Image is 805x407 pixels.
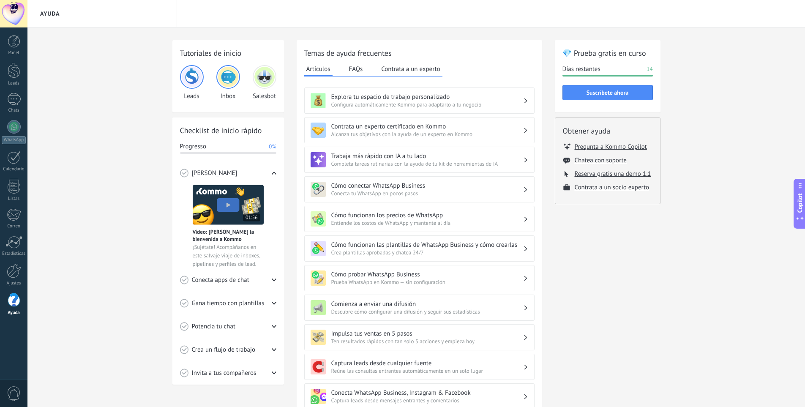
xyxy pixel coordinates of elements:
h3: Cómo probar WhatsApp Business [331,270,523,279]
span: Gana tiempo con plantillas [192,299,265,308]
button: Contrata a un socio experto [575,183,649,191]
span: Progresso [180,142,206,151]
button: FAQs [347,63,365,75]
img: Meet video [193,185,264,225]
button: Reserva gratis una demo 1:1 [575,170,651,178]
span: 14 [647,65,652,74]
button: Artículos [304,63,333,76]
span: Alcanza tus objetivos con la ayuda de un experto en Kommo [331,131,523,138]
h2: Checklist de inicio rápido [180,125,276,136]
h3: Trabaja más rápido con IA a tu lado [331,152,523,160]
div: Chats [2,108,26,113]
div: Calendario [2,167,26,172]
span: Entiende los costos de WhatsApp y mantente al día [331,219,523,227]
div: Correo [2,224,26,229]
h2: Obtener ayuda [563,126,652,136]
span: Copilot [796,193,804,213]
h3: Cómo funcionan las plantillas de WhatsApp Business y cómo crearlas [331,241,523,249]
div: Leads [2,81,26,86]
span: Crea plantillas aprobadas y chatea 24/7 [331,249,523,256]
span: Configura automáticamente Kommo para adaptarlo a tu negocio [331,101,523,108]
span: Conecta apps de chat [192,276,249,284]
span: Vídeo: [PERSON_NAME] la bienvenida a Kommo [193,228,264,243]
button: Contrata a un experto [379,63,442,75]
span: Potencia tu chat [192,322,236,331]
div: Panel [2,50,26,56]
button: Suscríbete ahora [562,85,653,100]
h3: Explora tu espacio de trabajo personalizado [331,93,523,101]
span: Captura leads desde mensajes entrantes y comentarios [331,397,523,404]
div: Estadísticas [2,251,26,257]
h2: 💎 Prueba gratis en curso [562,48,653,58]
span: Invita a tus compañeros [192,369,257,377]
span: Conecta tu WhatsApp en pocos pasos [331,190,523,197]
span: Completa tareas rutinarias con la ayuda de tu kit de herramientas de IA [331,160,523,167]
div: Ayuda [2,310,26,316]
h3: Captura leads desde cualquier fuente [331,359,523,367]
div: Leads [180,65,204,100]
span: Días restantes [562,65,600,74]
h2: Temas de ayuda frecuentes [304,48,535,58]
span: Crea un flujo de trabajo [192,346,256,354]
h3: Contrata un experto certificado en Kommo [331,123,523,131]
span: 0% [269,142,276,151]
h3: Comienza a enviar una difusión [331,300,523,308]
h3: Cómo conectar WhatsApp Business [331,182,523,190]
div: WhatsApp [2,136,26,144]
span: ¡Sujétate! Acompáñanos en este salvaje viaje de inboxes, pipelines y perfiles de lead. [193,243,264,268]
div: Salesbot [253,65,276,100]
button: Pregunta a Kommo Copilot [575,142,647,151]
div: Inbox [216,65,240,100]
div: Ajustes [2,281,26,286]
span: Suscríbete ahora [587,90,629,96]
h3: Impulsa tus ventas en 5 pasos [331,330,523,338]
button: Chatea con soporte [575,156,627,164]
span: Ten resultados rápidos con tan solo 5 acciones y empieza hoy [331,338,523,345]
h3: Cómo funcionan los precios de WhatsApp [331,211,523,219]
span: Descubre cómo configurar una difusión y seguir sus estadísticas [331,308,523,315]
h3: Conecta WhatsApp Business, Instagram & Facebook [331,389,523,397]
span: Prueba WhatsApp en Kommo — sin configuración [331,279,523,286]
span: Reúne las consultas entrantes automáticamente en un solo lugar [331,367,523,374]
div: Listas [2,196,26,202]
span: [PERSON_NAME] [192,169,237,178]
h2: Tutoriales de inicio [180,48,276,58]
